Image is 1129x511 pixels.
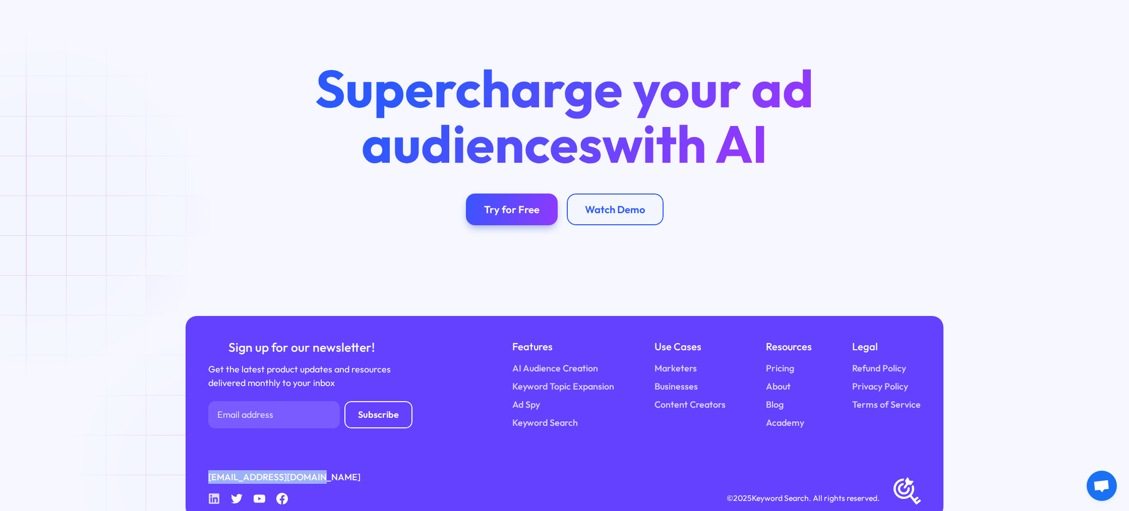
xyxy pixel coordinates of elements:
a: Watch Demo [567,194,664,225]
div: Use Cases [655,339,726,355]
a: Keyword Topic Expansion [512,379,614,393]
a: Keyword Search [512,416,578,429]
a: Pricing [766,361,794,375]
div: Watch Demo [585,203,645,216]
a: Blog [766,398,784,411]
a: [EMAIL_ADDRESS][DOMAIN_NAME] [208,470,361,484]
form: Newsletter Form [208,401,412,428]
a: Terms of Service [852,398,921,411]
a: Try for Free [466,194,558,225]
div: Resources [766,339,812,355]
div: © Keyword Search. All rights reserved. [727,492,880,504]
div: Sign up for our newsletter! [208,339,394,356]
h2: Supercharge your ad audiences [292,60,837,171]
a: AI Audience Creation [512,361,598,375]
div: Features [512,339,614,355]
div: Legal [852,339,921,355]
a: Privacy Policy [852,379,908,393]
a: Academy [766,416,804,429]
span: with AI [602,110,767,176]
a: Refund Policy [852,361,906,375]
input: Subscribe [344,401,412,428]
a: Open chat [1087,471,1117,501]
span: 2025 [733,493,752,503]
div: Try for Free [484,203,540,216]
div: Get the latest product updates and resources delivered monthly to your inbox [208,362,394,390]
a: Marketers [655,361,697,375]
a: Ad Spy [512,398,540,411]
a: Content Creators [655,398,726,411]
a: About [766,379,791,393]
input: Email address [208,401,340,428]
a: Businesses [655,379,698,393]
